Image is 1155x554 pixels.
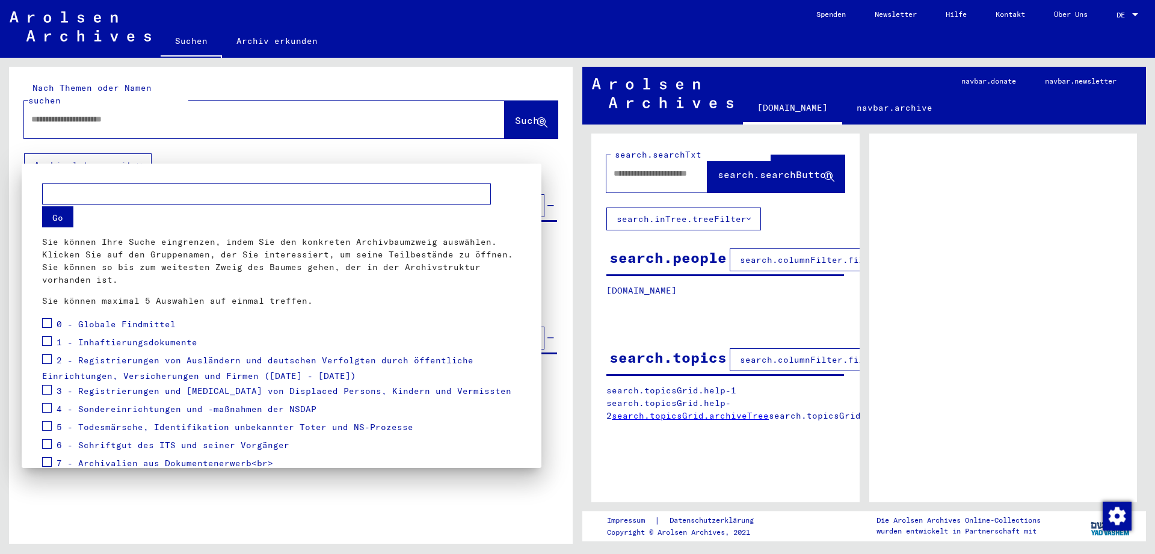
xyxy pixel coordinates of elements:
p: Sie können Ihre Suche eingrenzen, indem Sie den konkreten Archivbaumzweig auswählen. Klicken Sie ... [42,236,521,286]
img: Zustimmung ändern [1103,502,1132,531]
p: Sie können maximal 5 Auswahlen auf einmal treffen. [42,295,521,307]
span: 2 - Registrierungen von Ausländern und deutschen Verfolgten durch öffentliche Einrichtungen, Vers... [42,355,473,382]
button: Go [42,206,73,227]
span: 4 - Sondereinrichtungen und -maßnahmen der NSDAP [57,404,316,414]
span: 5 - Todesmärsche, Identifikation unbekannter Toter und NS-Prozesse [57,422,413,432]
span: 6 - Schriftgut des ITS und seiner Vorgänger [57,440,289,451]
span: 3 - Registrierungen und [MEDICAL_DATA] von Displaced Persons, Kindern und Vermissten [57,386,511,396]
span: 1 - Inhaftierungsdokumente [57,337,197,348]
span: 0 - Globale Findmittel [57,319,176,330]
span: 7 - Archivalien aus Dokumentenerwerb<br> [57,458,273,469]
